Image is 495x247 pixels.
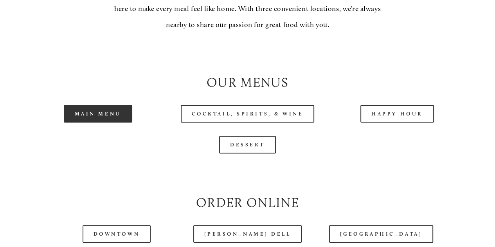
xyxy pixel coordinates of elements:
[83,225,151,243] a: Downtown
[30,193,465,212] h2: Order Online
[30,73,465,92] h2: Our Menus
[219,136,276,153] a: Dessert
[360,105,434,123] a: Happy Hour
[181,105,315,123] a: Cocktail, Spirits, & Wine
[193,225,302,243] a: [PERSON_NAME] Dell
[64,105,132,123] a: Main Menu
[329,225,433,243] a: [GEOGRAPHIC_DATA]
